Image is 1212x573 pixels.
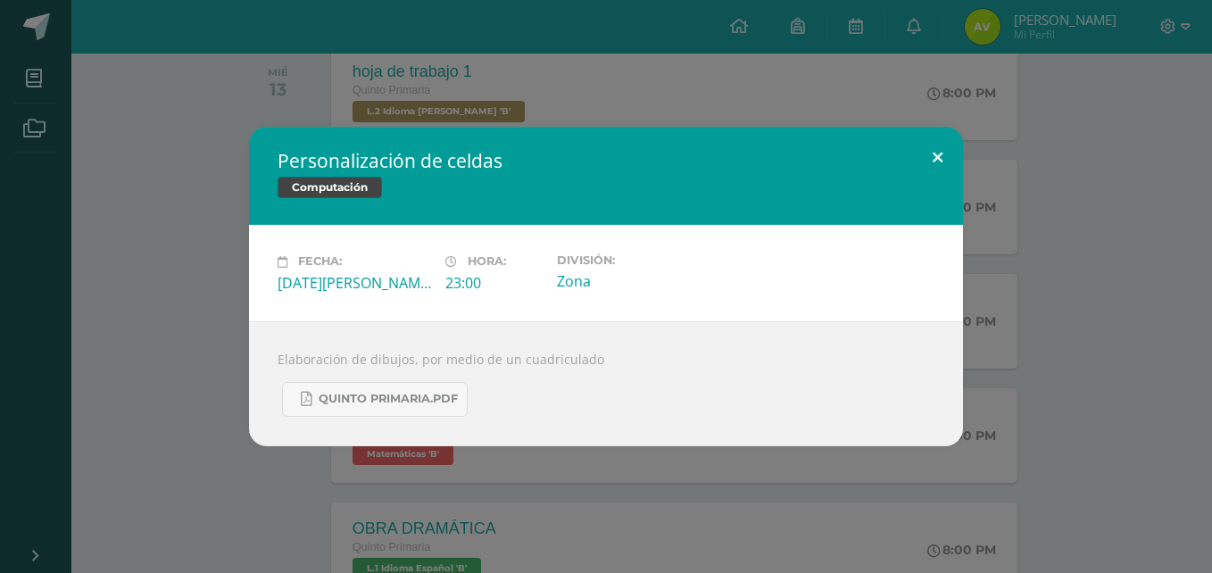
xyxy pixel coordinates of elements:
span: Quinto Primaria.pdf [319,392,458,406]
div: [DATE][PERSON_NAME] [278,273,431,293]
label: División: [557,253,710,267]
span: Fecha: [298,255,342,269]
div: 23:00 [445,273,543,293]
span: Computación [278,177,382,198]
h2: Personalización de celdas [278,148,934,173]
span: Hora: [468,255,506,269]
div: Elaboración de dibujos, por medio de un cuadriculado [249,321,963,446]
div: Zona [557,271,710,291]
button: Close (Esc) [912,127,963,187]
a: Quinto Primaria.pdf [282,382,468,417]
